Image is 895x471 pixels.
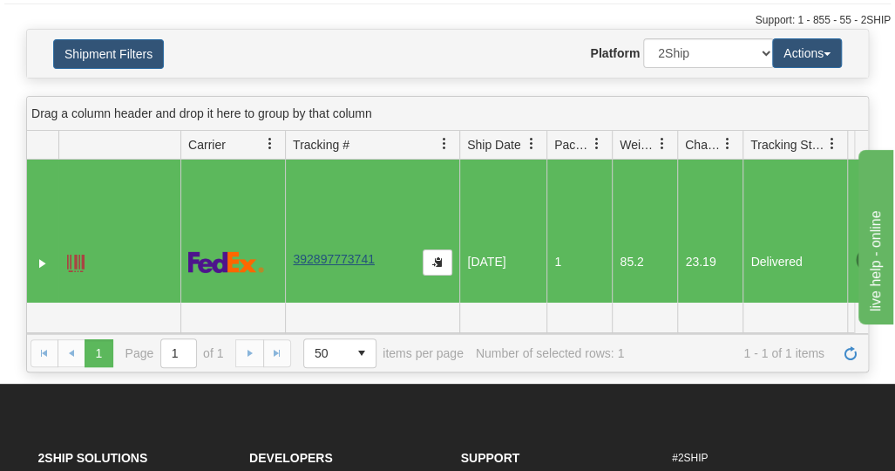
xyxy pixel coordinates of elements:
span: Weight [620,136,656,154]
div: Number of selected rows: 1 [476,346,624,360]
a: Ship Date filter column settings [517,129,546,159]
button: Shipment Filters [53,39,164,69]
td: 85.2 [612,160,677,365]
strong: Support [461,451,520,465]
div: Support: 1 - 855 - 55 - 2SHIP [4,13,891,28]
button: Actions [772,38,842,68]
a: Packages filter column settings [582,129,612,159]
span: Page 1 [85,339,112,367]
span: 50 [315,345,337,362]
span: Charge [685,136,722,154]
a: Expand [34,255,51,272]
span: Tracking # [293,136,349,154]
a: Refresh [837,339,864,367]
td: 1 [546,160,612,365]
a: Tracking Status filter column settings [817,129,847,159]
iframe: chat widget [855,147,893,324]
span: 1 - 1 of 1 items [636,346,824,360]
div: live help - online [13,10,161,31]
td: Delivered [742,160,847,365]
span: select [348,339,376,367]
a: Weight filter column settings [648,129,677,159]
input: Page 1 [161,339,196,367]
h6: #2SHIP [672,453,858,464]
span: Page of 1 [125,338,224,368]
a: Label [67,247,85,275]
strong: 2Ship Solutions [38,451,148,465]
button: Copy to clipboard [423,249,452,276]
a: Tracking # filter column settings [430,129,459,159]
span: Page sizes drop down [303,338,376,368]
td: [DATE] [459,160,546,365]
span: Tracking Status [750,136,826,154]
a: Carrier filter column settings [255,129,285,159]
span: Carrier [188,136,226,154]
span: Ship Date [467,136,520,154]
td: 23.19 [677,160,742,365]
strong: Developers [249,451,333,465]
a: Charge filter column settings [713,129,742,159]
span: Packages [554,136,591,154]
span: items per page [303,338,464,368]
label: Platform [590,44,640,62]
img: 2 - FedEx Express® [188,251,264,273]
a: 392897773741 [293,252,374,266]
div: grid grouping header [27,97,868,131]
